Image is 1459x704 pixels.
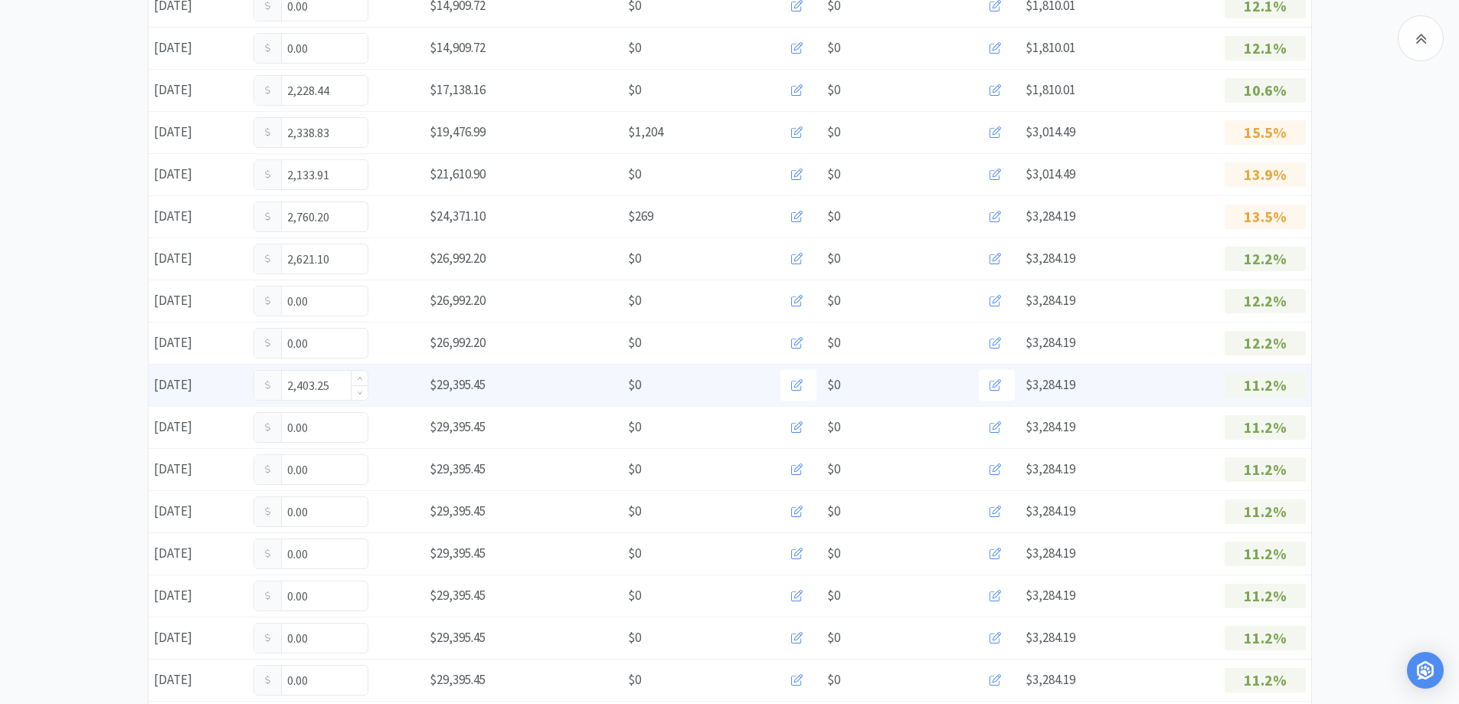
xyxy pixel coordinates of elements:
[1026,587,1075,604] span: $3,284.19
[430,418,486,435] span: $29,395.45
[628,670,641,690] span: $0
[628,501,641,522] span: $0
[628,459,641,480] span: $0
[149,496,248,527] div: [DATE]
[149,411,248,443] div: [DATE]
[628,80,641,100] span: $0
[628,38,641,58] span: $0
[430,587,486,604] span: $29,395.45
[1225,120,1306,145] p: 15.5%
[1026,165,1075,182] span: $3,014.49
[430,123,486,140] span: $19,476.99
[628,417,641,437] span: $0
[827,290,840,311] span: $0
[1225,331,1306,355] p: 12.2%
[628,627,641,648] span: $0
[1026,503,1075,519] span: $3,284.19
[827,585,840,606] span: $0
[827,164,840,185] span: $0
[1026,629,1075,646] span: $3,284.19
[149,664,248,696] div: [DATE]
[628,248,641,269] span: $0
[149,285,248,316] div: [DATE]
[1026,208,1075,224] span: $3,284.19
[149,74,248,106] div: [DATE]
[1225,542,1306,566] p: 11.2%
[827,543,840,564] span: $0
[1225,205,1306,229] p: 13.5%
[827,122,840,142] span: $0
[1026,334,1075,351] span: $3,284.19
[430,671,486,688] span: $29,395.45
[149,32,248,64] div: [DATE]
[827,332,840,353] span: $0
[1225,247,1306,271] p: 12.2%
[1225,626,1306,650] p: 11.2%
[628,122,663,142] span: $1,204
[628,164,641,185] span: $0
[430,292,486,309] span: $26,992.20
[1026,460,1075,477] span: $3,284.19
[430,165,486,182] span: $21,610.90
[149,116,248,148] div: [DATE]
[1026,292,1075,309] span: $3,284.19
[1026,545,1075,562] span: $3,284.19
[628,206,653,227] span: $269
[149,538,248,569] div: [DATE]
[149,243,248,274] div: [DATE]
[1225,457,1306,482] p: 11.2%
[357,376,362,381] i: icon: up
[149,369,248,401] div: [DATE]
[430,81,486,98] span: $17,138.16
[1225,36,1306,61] p: 12.1%
[430,39,486,56] span: $14,909.72
[827,80,840,100] span: $0
[430,334,486,351] span: $26,992.20
[1026,81,1075,98] span: $1,810.01
[357,390,362,395] i: icon: down
[827,206,840,227] span: $0
[1225,162,1306,187] p: 13.9%
[1225,78,1306,103] p: 10.6%
[827,375,840,395] span: $0
[149,201,248,232] div: [DATE]
[827,38,840,58] span: $0
[1225,289,1306,313] p: 12.2%
[430,460,486,477] span: $29,395.45
[1225,584,1306,608] p: 11.2%
[1026,123,1075,140] span: $3,014.49
[1225,415,1306,440] p: 11.2%
[1407,652,1444,689] div: Open Intercom Messenger
[149,622,248,653] div: [DATE]
[827,417,840,437] span: $0
[827,459,840,480] span: $0
[1026,418,1075,435] span: $3,284.19
[352,371,368,385] span: Increase Value
[628,585,641,606] span: $0
[149,454,248,485] div: [DATE]
[149,327,248,359] div: [DATE]
[1026,376,1075,393] span: $3,284.19
[430,376,486,393] span: $29,395.45
[1225,373,1306,398] p: 11.2%
[430,629,486,646] span: $29,395.45
[1225,499,1306,524] p: 11.2%
[430,250,486,267] span: $26,992.20
[628,290,641,311] span: $0
[430,545,486,562] span: $29,395.45
[628,375,641,395] span: $0
[1026,250,1075,267] span: $3,284.19
[827,248,840,269] span: $0
[149,580,248,611] div: [DATE]
[1225,668,1306,693] p: 11.2%
[827,670,840,690] span: $0
[827,501,840,522] span: $0
[430,503,486,519] span: $29,395.45
[628,543,641,564] span: $0
[628,332,641,353] span: $0
[1026,39,1075,56] span: $1,810.01
[1026,671,1075,688] span: $3,284.19
[149,159,248,190] div: [DATE]
[430,208,486,224] span: $24,371.10
[352,385,368,400] span: Decrease Value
